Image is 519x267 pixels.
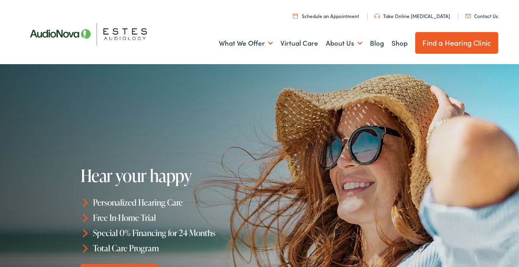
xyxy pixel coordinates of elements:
a: About Us [326,28,362,58]
a: What We Offer [219,28,273,58]
li: Free In-Home Trial [81,210,262,225]
li: Special 0% Financing for 24 Months [81,225,262,241]
li: Personalized Hearing Care [81,195,262,210]
a: Find a Hearing Clinic [415,32,498,54]
a: Take Online [MEDICAL_DATA] [374,12,450,19]
img: utility icon [465,14,471,18]
li: Total Care Program [81,241,262,256]
img: utility icon [374,14,380,18]
a: Schedule an Appointment [293,12,359,19]
a: Shop [392,28,408,58]
a: Contact Us [465,12,498,19]
a: Blog [370,28,384,58]
h1: Hear your happy [81,166,262,185]
a: Virtual Care [281,28,318,58]
img: utility icon [293,13,298,18]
